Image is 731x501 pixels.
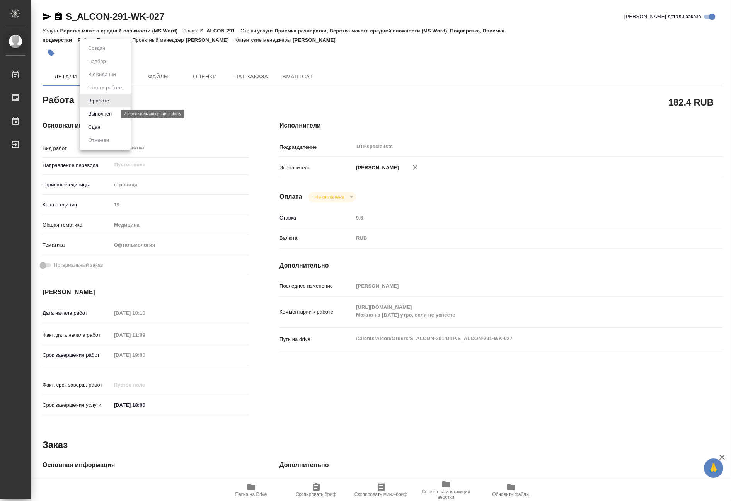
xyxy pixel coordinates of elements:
[86,123,102,131] button: Сдан
[86,44,107,53] button: Создан
[86,70,118,79] button: В ожидании
[86,136,111,145] button: Отменен
[86,83,124,92] button: Готов к работе
[86,110,114,118] button: Выполнен
[86,97,111,105] button: В работе
[86,57,108,66] button: Подбор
